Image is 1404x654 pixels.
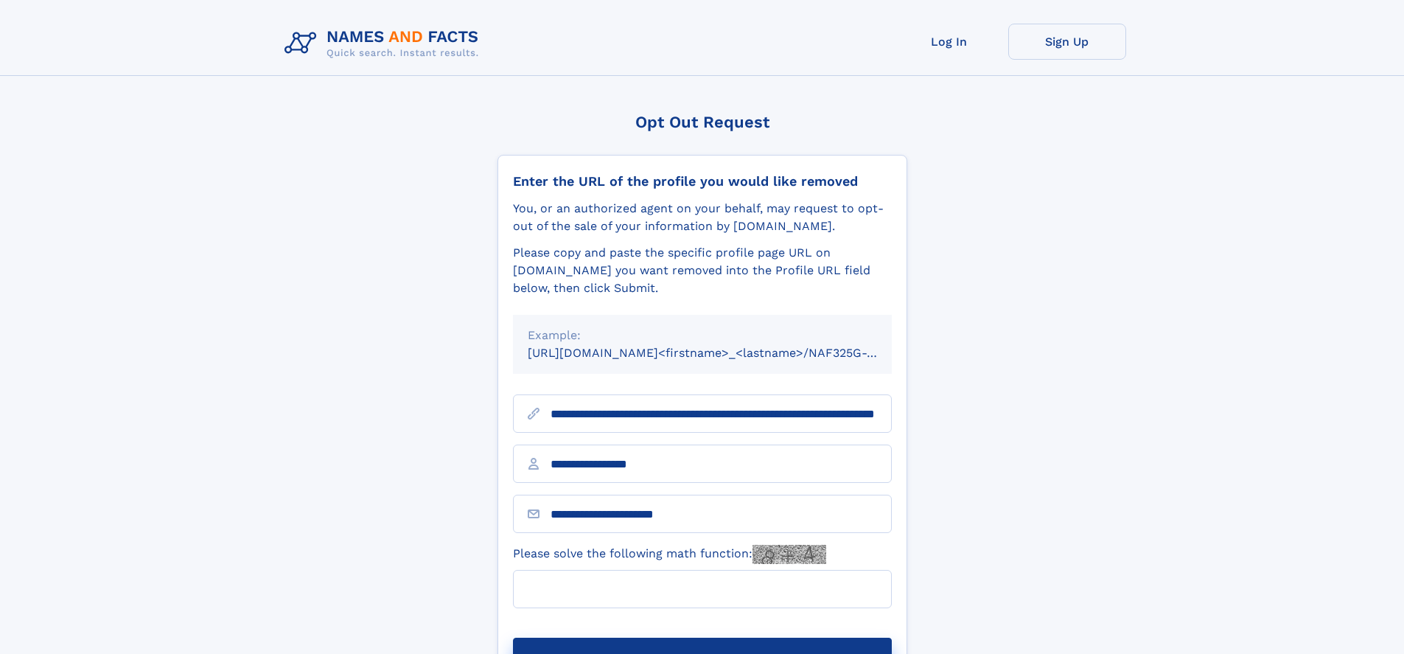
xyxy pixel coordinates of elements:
div: You, or an authorized agent on your behalf, may request to opt-out of the sale of your informatio... [513,200,892,235]
small: [URL][DOMAIN_NAME]<firstname>_<lastname>/NAF325G-xxxxxxxx [528,346,920,360]
a: Sign Up [1008,24,1126,60]
div: Please copy and paste the specific profile page URL on [DOMAIN_NAME] you want removed into the Pr... [513,244,892,297]
div: Example: [528,327,877,344]
div: Opt Out Request [497,113,907,131]
img: Logo Names and Facts [279,24,491,63]
a: Log In [890,24,1008,60]
div: Enter the URL of the profile you would like removed [513,173,892,189]
label: Please solve the following math function: [513,545,826,564]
